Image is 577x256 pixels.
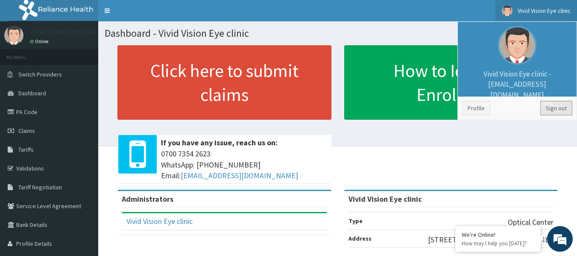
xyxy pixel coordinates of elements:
[181,171,298,180] a: [EMAIL_ADDRESS][DOMAIN_NAME]
[502,6,513,16] img: User Image
[126,216,193,226] a: Vivid Vision Eye clinic
[122,194,173,204] b: Administrators
[462,231,534,238] div: We're Online!
[540,101,572,115] a: Sign out
[462,101,490,115] a: Profile
[349,235,372,242] b: Address
[18,146,34,153] span: Tariffs
[428,234,554,245] p: [STREET_ADDRESS][PERSON_NAME].
[30,38,50,44] a: Online
[30,28,100,35] p: Vivid Vision Eye clinic
[518,7,571,15] span: Vivid Vision Eye clinic
[349,194,422,204] strong: Vivid Vision Eye clinic
[117,45,331,120] a: Click here to submit claims
[18,183,62,191] span: Tariff Negotiation
[105,28,571,39] h1: Dashboard - Vivid Vision Eye clinic
[18,89,46,97] span: Dashboard
[161,138,278,147] b: If you have any issue, reach us on:
[344,45,558,120] a: How to Identify Enrollees
[18,127,35,135] span: Claims
[161,148,327,181] span: 0700 7354 2623 WhatsApp: [PHONE_NUMBER] Email:
[498,26,536,65] img: User Image
[18,71,62,78] span: Switch Providers
[4,26,23,45] img: User Image
[462,69,572,107] p: Vivid Vision Eye clinic - [EMAIL_ADDRESS][DOMAIN_NAME]
[462,240,534,247] p: How may I help you today?
[349,217,363,225] b: Type
[508,217,554,228] p: Optical Center
[462,100,572,107] small: Member since [DATE] 12:45:38 PM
